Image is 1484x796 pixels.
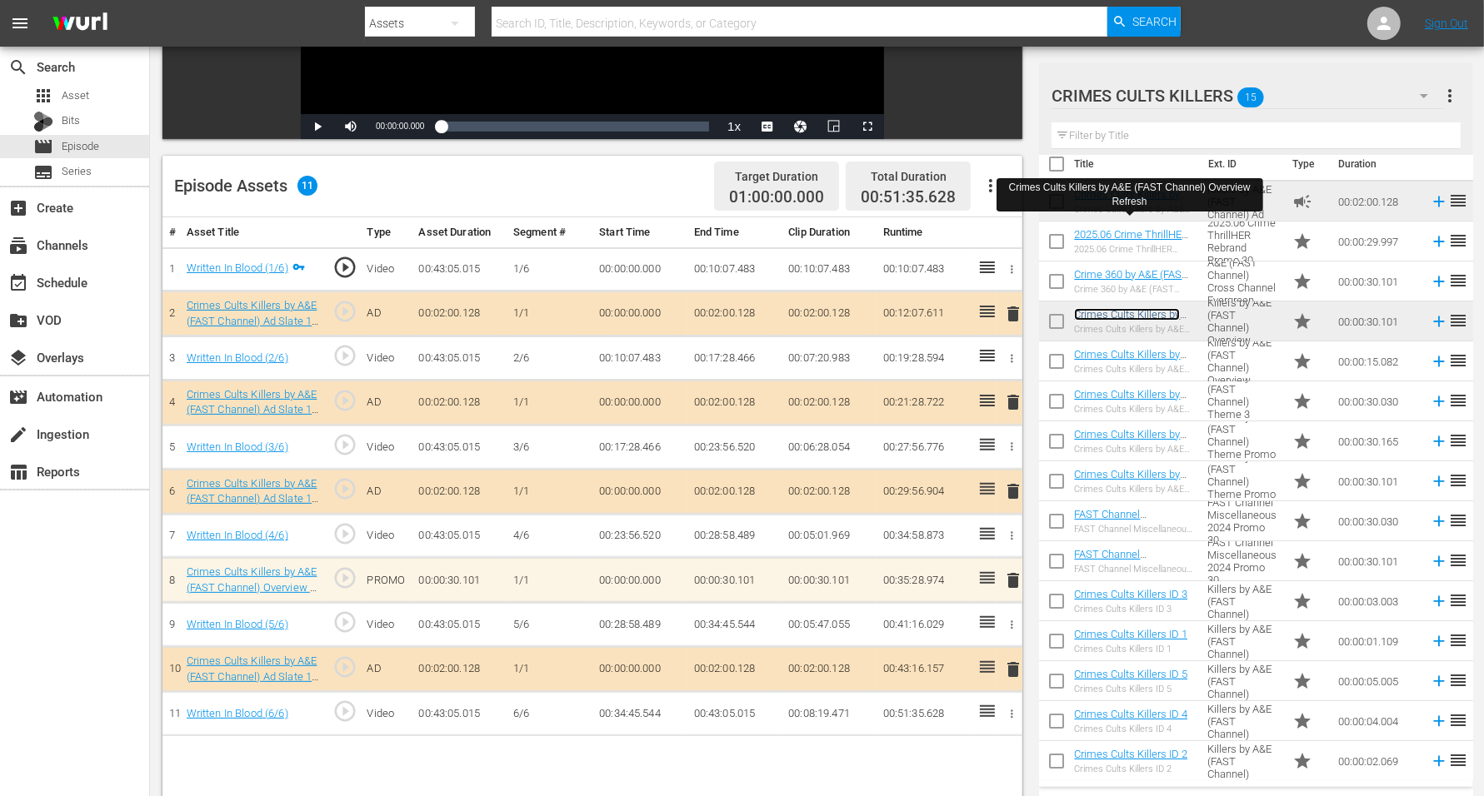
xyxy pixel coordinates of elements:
span: play_circle_outline [332,388,357,413]
td: AD [361,380,412,425]
td: PROMO [361,558,412,603]
a: Crimes Cults Killers ID 5 [1074,668,1187,680]
span: reorder [1448,590,1468,610]
a: Written In Blood (5/6) [187,618,288,630]
span: Promo [1292,231,1312,251]
span: Promo [1292,311,1312,331]
td: 00:02:00.128 [782,469,877,514]
td: 00:43:05.015 [412,603,507,647]
svg: Add to Episode [1430,392,1448,410]
td: Crimes Cults Killers by A&E (FAST Channel) Theme Promo 2 Cults Refresh [1201,461,1285,501]
td: 00:02:00.128 [412,380,507,425]
td: 00:00:02.069 [1332,741,1423,781]
span: Ad [1292,192,1312,211]
td: 10 [162,647,180,692]
div: Progress Bar [442,122,710,132]
span: Promo [1292,751,1312,771]
svg: Add to Episode [1430,432,1448,450]
a: Crime 360 by A&E (FAST Channel) Cross Channel Evergreen Freevee [1074,268,1188,306]
button: Jump To Time [784,114,817,139]
td: 00:34:45.544 [592,692,687,736]
button: delete [1003,657,1023,681]
span: Search [1132,7,1177,37]
button: Fullscreen [851,114,884,139]
span: Promo [1292,391,1312,411]
td: 00:17:28.466 [592,425,687,470]
td: 00:00:30.101 [1332,541,1423,581]
span: star [1292,711,1312,731]
th: # [162,217,180,248]
th: Runtime [877,217,972,248]
svg: Add to Episode [1430,272,1448,291]
td: 00:02:00.128 [687,469,782,514]
td: 5 [162,425,180,470]
span: Promo [1292,431,1312,451]
td: 00:19:28.594 [877,336,972,381]
a: Crimes Cults Killers by A&E (FAST Channel) Theme Promo 2 Cults Refresh [1074,468,1187,518]
span: reorder [1448,470,1468,490]
span: Asset [62,87,89,104]
td: 00:41:16.029 [877,603,972,647]
th: Type [1282,141,1328,187]
span: Automation [8,387,28,407]
td: 00:21:28.722 [877,380,972,425]
div: Crimes Cults Killers ID 4 [1074,724,1187,734]
div: Crimes Cults Killers by A&E (FAST Channel) Overview Refresh [1074,324,1194,335]
td: 00:05:47.055 [782,603,877,647]
span: Channels [8,236,28,256]
td: 00:00:30.030 [1332,381,1423,421]
th: Title [1074,141,1197,187]
span: reorder [1448,670,1468,690]
span: Overlays [8,348,28,368]
span: Create [8,198,28,218]
td: 2025.06 Crime ThrillHER Rebrand Promo 30 [1201,221,1285,261]
td: 00:43:16.157 [877,647,972,692]
a: Crimes Cults Killers by A&E (FAST Channel) Ad Slate 120 [187,654,318,698]
td: 00:00:00.000 [592,291,687,336]
td: 00:05:01.969 [782,514,877,558]
td: 00:00:30.101 [412,558,507,603]
a: Crimes Cults Killers by A&E (FAST Channel) Overview Refresh [187,565,317,609]
a: Written In Blood (2/6) [187,351,288,364]
td: Crimes Cults Killers by A&E (FAST Channel) Overview Refresh [1201,301,1285,341]
td: 00:02:00.128 [782,291,877,336]
td: 00:02:00.128 [1332,182,1423,221]
span: play_circle_outline [332,609,357,634]
td: 00:10:07.483 [877,247,972,291]
span: delete [1003,304,1023,324]
td: Crimes Cults Killers by A&E (FAST Channel) Channel ID [1201,621,1285,661]
span: Promo [1292,471,1312,491]
a: Crimes Cults Killers ID 2 [1074,748,1187,760]
a: Sign Out [1425,17,1468,30]
td: 00:02:00.128 [782,380,877,425]
div: Total Duration [861,165,956,188]
span: delete [1003,392,1023,412]
svg: Add to Episode [1430,192,1448,211]
span: delete [1003,659,1023,679]
span: Promo [1292,551,1312,571]
span: reorder [1448,231,1468,251]
button: Search [1107,7,1181,37]
span: reorder [1448,510,1468,530]
button: Mute [334,114,367,139]
a: Written In Blood (1/6) [187,261,288,274]
span: reorder [1448,191,1468,211]
td: 00:02:00.128 [782,647,877,692]
span: Series [62,163,92,180]
a: Crimes Cults Killers by A&E (FAST Channel) Theme 3 Promo Killers Refresh [1074,388,1187,438]
span: Series [33,162,53,182]
span: Promo [1292,591,1312,611]
svg: Add to Episode [1430,672,1448,690]
button: Playback Rate [717,114,751,139]
td: 1/6 [507,247,592,291]
span: delete [1003,481,1023,501]
td: 1 [162,247,180,291]
svg: Add to Episode [1430,352,1448,371]
a: Written In Blood (6/6) [187,707,288,719]
span: delete [1003,570,1023,590]
div: Crimes Cults Killers ID 5 [1074,684,1187,694]
td: Crimes Cults Killers by A&E (FAST Channel) Channel ID [1201,741,1285,781]
td: Video [361,425,412,470]
span: reorder [1448,750,1468,770]
td: 3 [162,336,180,381]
